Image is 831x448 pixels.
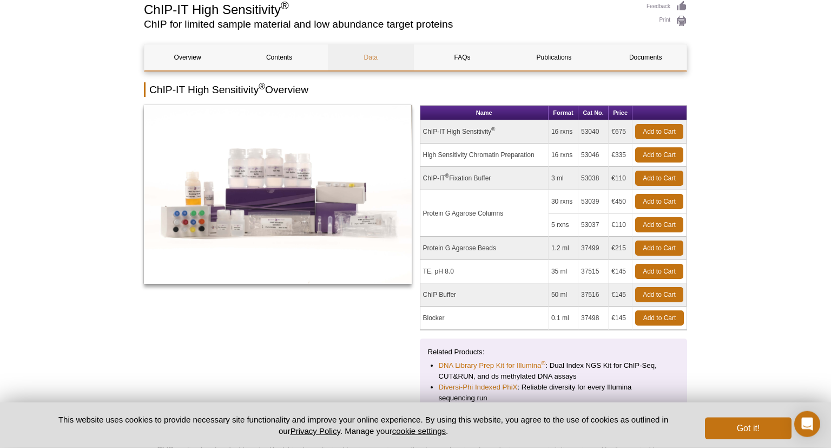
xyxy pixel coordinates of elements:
[491,126,495,132] sup: ®
[439,382,518,393] a: Diversi-Phi Indexed PhiX
[549,283,578,307] td: 50 ml
[578,167,609,190] td: 53038
[445,173,449,179] sup: ®
[578,120,609,144] td: 53040
[236,44,322,70] a: Contents
[328,44,414,70] a: Data
[609,307,632,330] td: €145
[635,241,683,256] a: Add to Cart
[144,82,687,97] h2: ChIP-IT High Sensitivity Overview
[635,264,683,279] a: Add to Cart
[144,44,230,70] a: Overview
[259,82,265,91] sup: ®
[578,190,609,213] td: 53039
[144,20,636,29] h2: ChIP for limited sample material and low abundance target proteins
[578,144,609,167] td: 53046
[39,414,687,437] p: This website uses cookies to provide necessary site functionality and improve your online experie...
[609,237,632,260] td: €215
[794,411,820,437] div: Open Intercom Messenger
[291,426,340,436] a: Privacy Policy
[578,283,609,307] td: 37516
[420,120,549,144] td: ChIP-IT High Sensitivity
[549,260,578,283] td: 35 ml
[609,260,632,283] td: €145
[647,1,687,12] a: Feedback
[420,237,549,260] td: Protein G Agarose Beads
[549,120,578,144] td: 16 rxns
[420,283,549,307] td: ChIP Buffer
[578,106,609,120] th: Cat No.
[420,307,549,330] td: Blocker
[392,426,446,436] button: cookie settings
[705,418,792,439] button: Got it!
[578,260,609,283] td: 37515
[420,144,549,167] td: High Sensitivity Chromatin Preparation
[549,190,578,213] td: 30 rxns
[549,307,578,330] td: 0.1 ml
[635,217,683,232] a: Add to Cart
[635,194,683,209] a: Add to Cart
[420,106,549,120] th: Name
[144,105,412,284] img: ChIP-IT High Sensitivity Kit
[549,144,578,167] td: 16 rxns
[635,171,683,186] a: Add to Cart
[428,347,680,358] p: Related Products:
[549,106,578,120] th: Format
[603,44,689,70] a: Documents
[420,167,549,190] td: ChIP-IT Fixation Buffer
[635,287,683,302] a: Add to Cart
[439,360,669,382] li: : Dual Index NGS Kit for ChIP-Seq, CUT&RUN, and ds methylated DNA assays
[419,44,505,70] a: FAQs
[511,44,597,70] a: Publications
[420,190,549,237] td: Protein G Agarose Columns
[578,213,609,237] td: 53037
[549,213,578,237] td: 5 rxns
[609,283,632,307] td: €145
[549,237,578,260] td: 1.2 ml
[578,307,609,330] td: 37498
[609,144,632,167] td: €335
[635,310,684,326] a: Add to Cart
[635,124,683,139] a: Add to Cart
[609,167,632,190] td: €110
[635,147,683,163] a: Add to Cart
[549,167,578,190] td: 3 ml
[144,1,636,17] h1: ChIP-IT High Sensitivity
[609,106,632,120] th: Price
[420,260,549,283] td: TE, pH 8.0
[439,382,669,404] li: : Reliable diversity for every Illumina sequencing run
[541,360,545,366] sup: ®
[578,237,609,260] td: 37499
[609,120,632,144] td: €675
[647,15,687,27] a: Print
[439,360,546,371] a: DNA Library Prep Kit for Illumina®
[609,213,632,237] td: €110
[609,190,632,213] td: €450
